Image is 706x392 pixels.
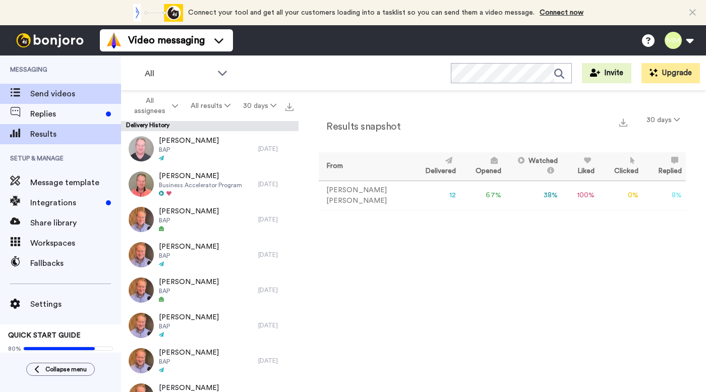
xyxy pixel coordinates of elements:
button: All results [185,97,237,115]
span: Fallbacks [30,257,121,269]
div: [DATE] [258,357,293,365]
button: Invite [582,63,631,83]
td: 8 % [642,181,686,210]
div: [DATE] [258,251,293,259]
img: 893ae91c-3848-48b6-8279-fd8ea590b3cd-thumb.jpg [129,207,154,232]
span: QUICK START GUIDE [8,332,81,339]
img: vm-color.svg [106,32,122,48]
img: export.svg [285,103,293,111]
div: [DATE] [258,145,293,153]
a: [PERSON_NAME]BAP[DATE] [121,202,299,237]
span: BAP [159,322,219,330]
img: f9a1e324-c8c7-4048-83d6-9f91b00c71e4-thumb.jpg [129,136,154,161]
span: [PERSON_NAME] [159,277,219,287]
a: [PERSON_NAME]BAP[DATE] [121,237,299,272]
span: Workspaces [30,237,121,249]
img: bb0f3d4e-8ffa-45df-bc7d-8f04b68115da-thumb.jpg [129,277,154,303]
td: 0 % [599,181,642,210]
img: 774417e3-27aa-4421-8160-8d542b8b9639-thumb.jpg [129,242,154,267]
img: 9e043665-3c67-4435-8631-b63694811130-thumb.jpg [129,172,154,197]
span: All assignees [129,96,170,116]
span: Collapse menu [45,365,87,373]
div: [DATE] [258,321,293,329]
span: Share library [30,217,121,229]
a: [PERSON_NAME]BAP[DATE] [121,343,299,378]
a: [PERSON_NAME]BAP[DATE] [121,131,299,166]
span: Message template [30,177,121,189]
span: [PERSON_NAME] [159,136,219,146]
span: BAP [159,252,219,260]
button: Export all results that match these filters now. [282,98,297,114]
img: bj-logo-header-white.svg [12,33,88,47]
h2: Results snapshot [319,121,400,132]
span: BAP [159,146,219,154]
span: Results [30,128,121,140]
div: animation [128,4,183,22]
span: [PERSON_NAME] [159,206,219,216]
th: From [319,152,409,181]
span: Business Accelerator Program [159,181,242,189]
span: [PERSON_NAME] [159,348,219,358]
td: 12 [409,181,460,210]
th: Clicked [599,152,642,181]
img: 2ac30b1f-5b1b-4065-b1a7-441bf86bb740-thumb.jpg [129,348,154,373]
td: 38 % [505,181,562,210]
th: Replied [642,152,686,181]
span: [PERSON_NAME] [159,312,219,322]
button: Upgrade [641,63,700,83]
span: 80% [8,345,21,353]
img: export.svg [619,119,627,127]
th: Liked [562,152,599,181]
div: Delivery History [121,121,299,131]
button: 30 days [640,111,686,129]
span: [PERSON_NAME] [159,242,219,252]
button: 30 days [237,97,282,115]
button: All assignees [123,92,185,120]
a: [PERSON_NAME]BAP[DATE] [121,308,299,343]
button: Collapse menu [26,363,95,376]
span: Settings [30,298,121,310]
a: [PERSON_NAME]Business Accelerator Program[DATE] [121,166,299,202]
td: 100 % [562,181,599,210]
span: BAP [159,358,219,366]
th: Watched [505,152,562,181]
span: Send videos [30,88,121,100]
a: Connect now [540,9,583,16]
div: [DATE] [258,180,293,188]
span: BAP [159,287,219,295]
a: [PERSON_NAME]BAP[DATE] [121,272,299,308]
span: Video messaging [128,33,205,47]
td: [PERSON_NAME] [PERSON_NAME] [319,181,409,210]
span: Connect your tool and get all your customers loading into a tasklist so you can send them a video... [188,9,535,16]
span: Integrations [30,197,102,209]
th: Delivered [409,152,460,181]
span: [PERSON_NAME] [159,171,242,181]
div: [DATE] [258,286,293,294]
span: Replies [30,108,102,120]
div: [DATE] [258,215,293,223]
span: BAP [159,216,219,225]
img: 436ce7f5-54fd-459a-9809-878da3eca7d8-thumb.jpg [129,313,154,338]
td: 67 % [460,181,505,210]
th: Opened [460,152,505,181]
span: All [145,68,212,80]
button: Export a summary of each team member’s results that match this filter now. [616,115,630,129]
